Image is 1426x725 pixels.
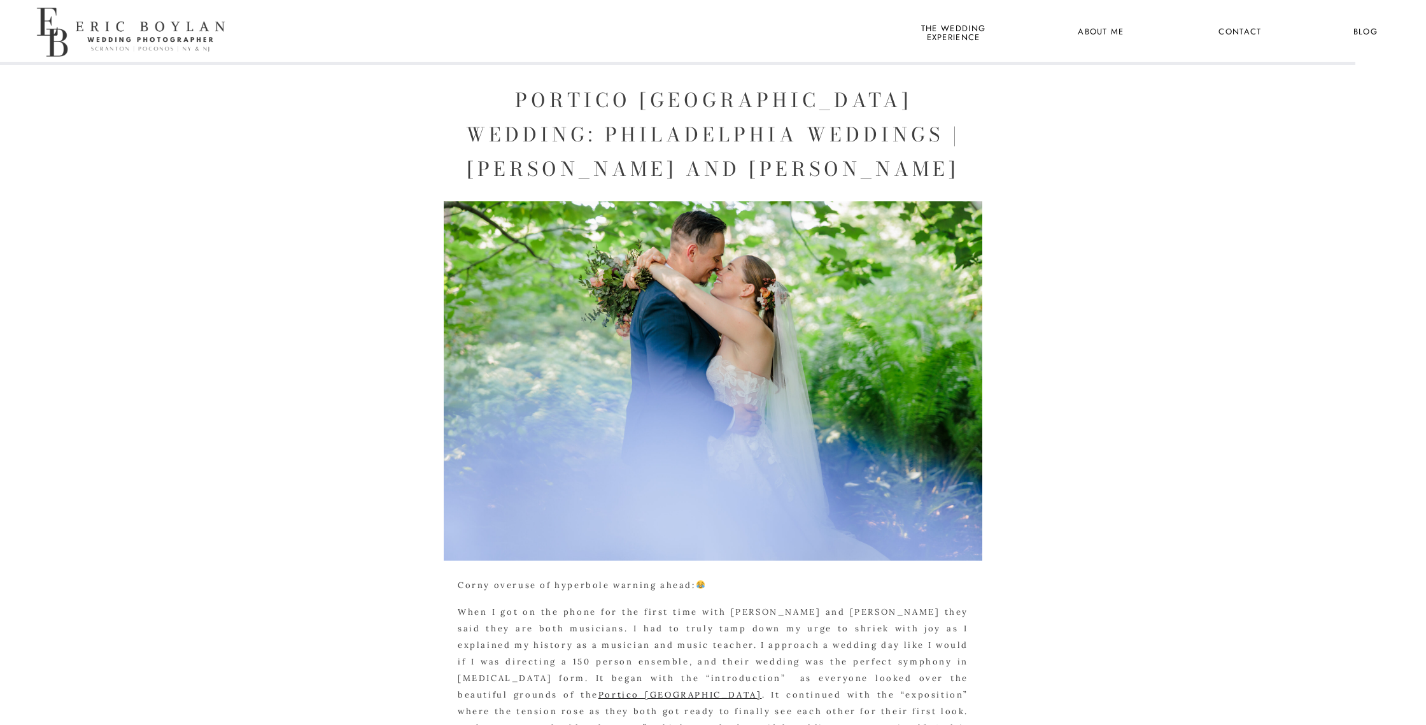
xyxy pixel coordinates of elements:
a: About Me [1070,24,1132,41]
h1: Portico [GEOGRAPHIC_DATA] Wedding: Philadelphia Weddings | [PERSON_NAME] and [PERSON_NAME] [460,83,967,186]
a: Portico [GEOGRAPHIC_DATA] [598,689,762,700]
p: Corny overuse of hyperbole warning ahead: [458,577,968,594]
a: the wedding experience [919,24,988,41]
a: Blog [1342,24,1389,41]
img: 😂 [696,580,705,589]
a: Contact [1217,24,1264,41]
